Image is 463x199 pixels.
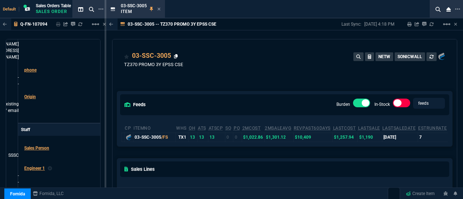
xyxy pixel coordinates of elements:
span: /FS [161,135,168,140]
abbr: Avg Sale from SO invoices for 2 months [265,126,291,131]
th: Margin [439,184,459,195]
td: 13 [188,133,197,142]
td: $1,301.12 [264,133,293,142]
mat-icon: Example home icon [442,20,451,29]
span: existing / email [4,101,19,114]
a: msbcCompanyName [31,190,66,197]
th: WHS [176,122,188,133]
th: Order [129,184,163,195]
nx-icon: Back to Table [109,22,113,27]
td: $1,190 [358,133,382,142]
h5: Sales Lines [124,166,155,173]
abbr: Total units on open Sales Orders [225,126,231,131]
abbr: ATS with all companies combined [209,126,223,131]
td: $10,409 [293,133,332,142]
nx-icon: Search [433,5,443,14]
p: [DATE] 4:18 PM [364,21,394,27]
div: Add to Watchlist [124,51,129,61]
div: Burden [353,99,370,110]
span: Sales Person [24,146,49,151]
td: $1,257.94 [333,133,358,142]
p: Sales Order [36,9,71,14]
nx-icon: Close Workbench [443,5,454,14]
a: -- [18,74,19,87]
label: In-Stock [374,102,390,107]
abbr: Avg cost of all PO invoices for 2 months (with burden) [242,126,261,131]
th: Line Status [301,184,331,195]
a: 03-SSC-3005 [132,51,171,60]
span: Sales Orders Table [36,3,71,8]
a: Hide Workbench [454,21,457,27]
p: Q-FN-107094 [20,21,47,27]
span: Default [3,7,19,12]
tr: undefined [21,162,101,189]
th: Posted [264,184,284,195]
td: 7 [418,133,449,142]
abbr: The date of the last SO Inv price. No time limit. (ignore zeros) [382,126,416,131]
button: NETW [375,52,393,61]
nx-icon: Search [86,5,97,14]
th: Part [190,184,240,195]
h5: feeds [124,101,146,108]
td: TX1 [176,133,188,142]
span: phone [24,68,37,73]
a: Hide Workbench [103,21,106,27]
span: 03-SSC-3005 [121,3,147,8]
td: [DATE] [382,133,418,142]
nx-icon: Split Panels [75,5,86,14]
div: In-Stock [393,99,410,110]
button: SONICWALL [395,52,425,61]
td: 13 [197,133,208,142]
p: Item [121,9,147,14]
abbr: Total units in inventory => minus on SO => plus on PO [198,126,206,131]
tr: jon@thebiztechguy.com [21,30,101,64]
td: 0 [225,133,233,142]
th: Unit Cost [386,184,412,195]
p: TZ370 PROMO 3Y EPSS CSE [124,61,183,68]
th: Status [164,184,190,195]
abbr: Total units on open Purchase Orders [234,126,240,131]
nx-icon: Clear selected rep [48,165,52,172]
mat-icon: Example home icon [91,20,100,29]
abbr: The last SO Inv price. No time limit. (ignore zeros) [358,126,380,131]
span: Engineer 1 [24,166,45,171]
a: -- [18,172,19,185]
nx-icon: Open New Tab [455,6,460,13]
th: Rep [350,184,386,195]
th: ItemNo [133,122,176,133]
p: Last Sync: [341,21,364,27]
td: 13 [208,133,225,142]
th: cp [124,122,133,133]
td: 0 [233,133,242,142]
p: Staff [18,124,104,136]
a: SSSC [8,152,19,159]
tr: undefined [21,90,101,117]
p: 03-SSC-3005 -- TZ370 PROMO 3Y EPSS CSE [128,21,216,27]
a: Origin [24,94,36,99]
abbr: The last purchase cost from PO Order (with burden) [333,126,356,131]
th: Unit Price [412,184,439,195]
nx-icon: Back to Table [3,22,7,27]
label: Burden [336,102,350,107]
div: 03-SSC-3005 [135,134,175,140]
th: CustId [331,184,350,195]
abbr: Total sales within a 30 day window based on last time there was inventory [418,126,447,131]
abbr: Total revenue past 60 days [294,126,331,131]
abbr: Total units in inventory. [189,126,195,131]
th: QTY [240,184,251,195]
td: $1,022.86 [242,133,264,142]
nx-icon: Close Tab [157,7,161,12]
a: Create Item [403,188,438,199]
nx-icon: Open New Tab [98,6,103,13]
th: age [285,184,301,195]
tr: undefined [21,142,101,162]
